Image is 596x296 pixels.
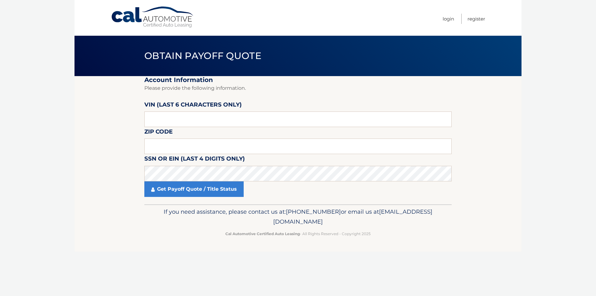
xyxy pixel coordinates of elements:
p: - All Rights Reserved - Copyright 2025 [148,230,448,237]
a: Get Payoff Quote / Title Status [144,181,244,197]
a: Cal Automotive [111,6,195,28]
h2: Account Information [144,76,452,84]
a: Login [443,14,454,24]
span: [PHONE_NUMBER] [286,208,341,215]
label: VIN (last 6 characters only) [144,100,242,112]
span: Obtain Payoff Quote [144,50,261,61]
p: Please provide the following information. [144,84,452,93]
label: SSN or EIN (last 4 digits only) [144,154,245,166]
a: Register [467,14,485,24]
p: If you need assistance, please contact us at: or email us at [148,207,448,227]
strong: Cal Automotive Certified Auto Leasing [225,231,300,236]
label: Zip Code [144,127,173,139]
